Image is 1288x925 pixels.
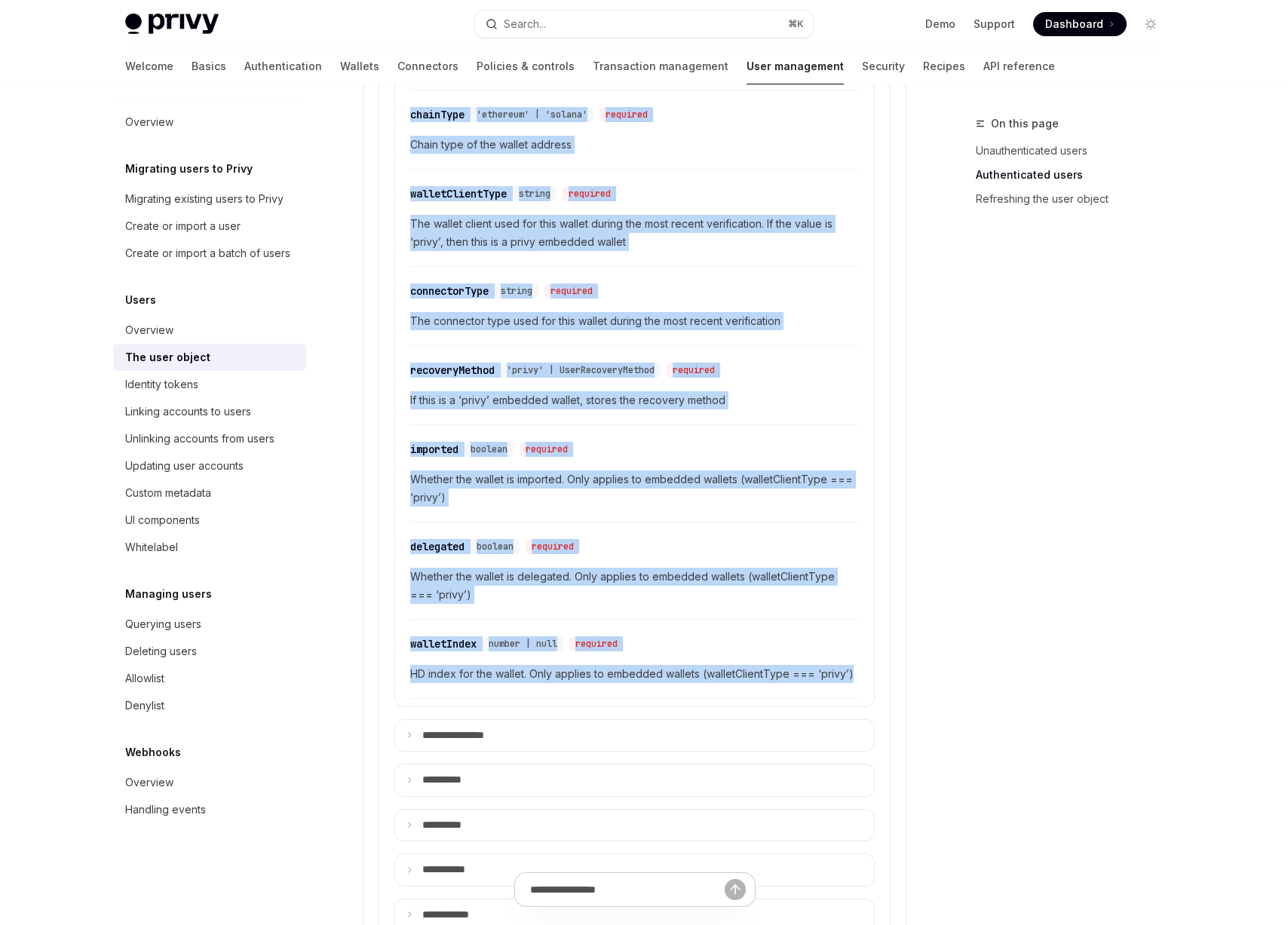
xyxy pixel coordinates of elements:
div: Linking accounts to users [125,403,251,421]
a: Authentication [244,48,322,84]
span: HD index for the wallet. Only applies to embedded wallets (walletClientType === ‘privy’) [410,665,859,683]
img: light logo [125,14,219,35]
h5: Managing users [125,585,212,603]
a: Overview [113,109,306,136]
div: recoveryMethod [410,363,495,378]
span: Whether the wallet is delegated. Only applies to embedded wallets (walletClientType === ‘privy’) [410,568,859,604]
a: Querying users [113,611,306,638]
div: required [520,442,574,457]
div: Identity tokens [125,375,198,394]
div: Overview [125,773,173,792]
span: 'privy' | UserRecoveryMethod [507,364,655,376]
div: UI components [125,511,200,529]
a: API reference [983,48,1055,84]
span: The wallet client used for this wallet during the most recent verification. If the value is ‘priv... [410,215,859,251]
a: Create or import a batch of users [113,240,306,267]
span: If this is a ‘privy’ embedded wallet, stores the recovery method [410,391,859,409]
a: Unauthenticated users [976,139,1175,163]
button: Toggle dark mode [1139,12,1163,36]
div: required [544,283,599,299]
a: Transaction management [593,48,728,84]
span: boolean [477,541,514,553]
div: Unlinking accounts from users [125,430,274,448]
a: Authenticated users [976,163,1175,187]
span: 'ethereum' | 'solana' [477,109,587,121]
a: Linking accounts to users [113,398,306,425]
a: Custom metadata [113,479,306,507]
span: string [501,285,532,297]
a: Overview [113,769,306,796]
a: Basics [192,48,226,84]
div: Denylist [125,697,164,715]
div: imported [410,442,458,457]
a: Security [862,48,905,84]
div: required [667,363,721,378]
div: chainType [410,107,465,122]
a: Support [974,17,1015,32]
div: walletClientType [410,186,507,201]
a: Deleting users [113,638,306,665]
a: Refreshing the user object [976,187,1175,211]
a: Wallets [340,48,379,84]
div: The user object [125,348,210,366]
button: Search...⌘K [475,11,813,38]
a: Denylist [113,692,306,719]
a: Updating user accounts [113,452,306,479]
a: Demo [925,17,955,32]
a: Create or import a user [113,213,306,240]
div: delegated [410,539,465,554]
a: UI components [113,507,306,534]
button: Send message [725,879,746,900]
div: Deleting users [125,642,197,660]
h5: Webhooks [125,743,181,761]
a: Identity tokens [113,371,306,398]
div: required [563,186,617,201]
span: Whether the wallet is imported. Only applies to embedded wallets (walletClientType === ‘privy’) [410,470,859,507]
div: Allowlist [125,669,164,688]
div: connectorType [410,283,489,299]
div: Whitelabel [125,538,178,556]
a: Connectors [397,48,458,84]
div: Overview [125,321,173,339]
h5: Users [125,291,156,309]
span: boolean [471,443,508,455]
div: Overview [125,113,173,131]
span: On this page [991,115,1059,133]
a: Migrating existing users to Privy [113,185,306,213]
div: walletIndex [410,636,477,651]
span: ⌘ K [788,18,804,30]
a: User management [747,48,844,84]
span: number | null [489,638,557,650]
div: required [526,539,580,554]
span: The connector type used for this wallet during the most recent verification [410,312,859,330]
a: Handling events [113,796,306,823]
div: Create or import a user [125,217,241,235]
h5: Migrating users to Privy [125,160,253,178]
a: Dashboard [1033,12,1127,36]
div: required [569,636,624,651]
span: string [519,188,550,200]
div: Handling events [125,801,206,819]
a: The user object [113,344,306,371]
div: Custom metadata [125,484,211,502]
div: Updating user accounts [125,457,244,475]
span: Dashboard [1045,17,1103,32]
a: Unlinking accounts from users [113,425,306,452]
a: Allowlist [113,665,306,692]
div: Search... [504,15,546,33]
div: Migrating existing users to Privy [125,190,284,208]
div: required [600,107,654,122]
a: Welcome [125,48,173,84]
a: Policies & controls [477,48,575,84]
span: Chain type of the wallet address [410,136,859,154]
div: Querying users [125,615,201,633]
div: Create or import a batch of users [125,244,290,262]
a: Recipes [923,48,965,84]
a: Whitelabel [113,534,306,561]
a: Overview [113,317,306,344]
